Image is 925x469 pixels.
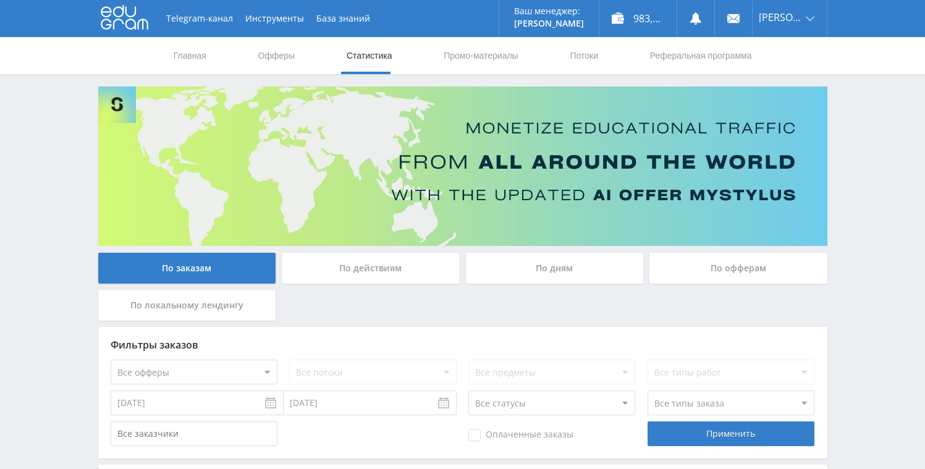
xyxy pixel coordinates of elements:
[466,253,644,284] div: По дням
[514,6,584,16] p: Ваш менеджер:
[345,37,394,74] a: Статистика
[468,429,573,441] span: Оплаченные заказы
[98,87,827,246] img: Banner
[648,421,814,446] div: Применить
[282,253,460,284] div: По действиям
[111,339,815,350] div: Фильтры заказов
[98,290,276,321] div: По локальному лендингу
[442,37,519,74] a: Промо-материалы
[172,37,208,74] a: Главная
[257,37,297,74] a: Офферы
[514,19,584,28] p: [PERSON_NAME]
[649,253,827,284] div: По офферам
[649,37,753,74] a: Реферальная программа
[111,421,277,446] input: Все заказчики
[568,37,599,74] a: Потоки
[98,253,276,284] div: По заказам
[759,12,802,22] span: [PERSON_NAME]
